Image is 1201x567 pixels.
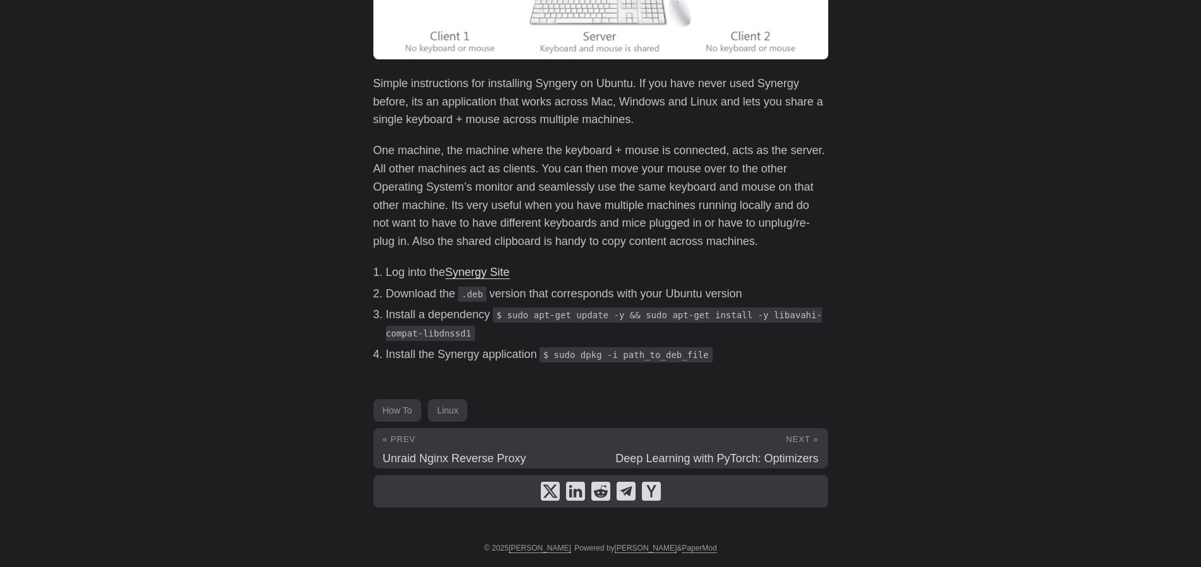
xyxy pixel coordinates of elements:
[386,306,828,342] li: Install a dependency
[458,287,487,302] code: .deb
[540,347,713,362] code: $ sudo dpkg -i path_to_deb_file
[383,434,416,444] span: « Prev
[617,482,636,501] a: share How To Install Synergy On Ubuntu on telegram
[383,452,526,465] span: Unraid Nginx Reverse Proxy
[373,399,421,422] a: How To
[566,482,585,501] a: share How To Install Synergy On Ubuntu on linkedin
[642,482,661,501] a: share How To Install Synergy On Ubuntu on ycombinator
[428,399,468,422] a: Linux
[601,429,828,468] a: Next » Deep Learning with PyTorch: Optimizers
[386,345,828,364] li: Install the Synergy application
[386,307,822,341] code: $ sudo apt-get update -y && sudo apt-get install -y libavahi-compat-libdnssd1
[615,452,818,465] span: Deep Learning with PyTorch: Optimizers
[374,429,601,468] a: « Prev Unraid Nginx Reverse Proxy
[682,544,716,553] a: PaperMod
[574,544,716,552] span: Powered by &
[509,544,571,553] a: [PERSON_NAME]
[373,75,828,129] p: Simple instructions for installing Syngery on Ubuntu. If you have never used Synergy before, its ...
[615,544,677,553] a: [PERSON_NAME]
[786,434,818,444] span: Next »
[445,266,510,278] a: Synergy Site
[484,544,571,552] span: © 2025
[591,482,610,501] a: share How To Install Synergy On Ubuntu on reddit
[541,482,560,501] a: share How To Install Synergy On Ubuntu on x
[373,141,828,251] p: One machine, the machine where the keyboard + mouse is connected, acts as the server. All other m...
[386,285,828,303] li: Download the version that corresponds with your Ubuntu version
[386,263,828,282] li: Log into the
